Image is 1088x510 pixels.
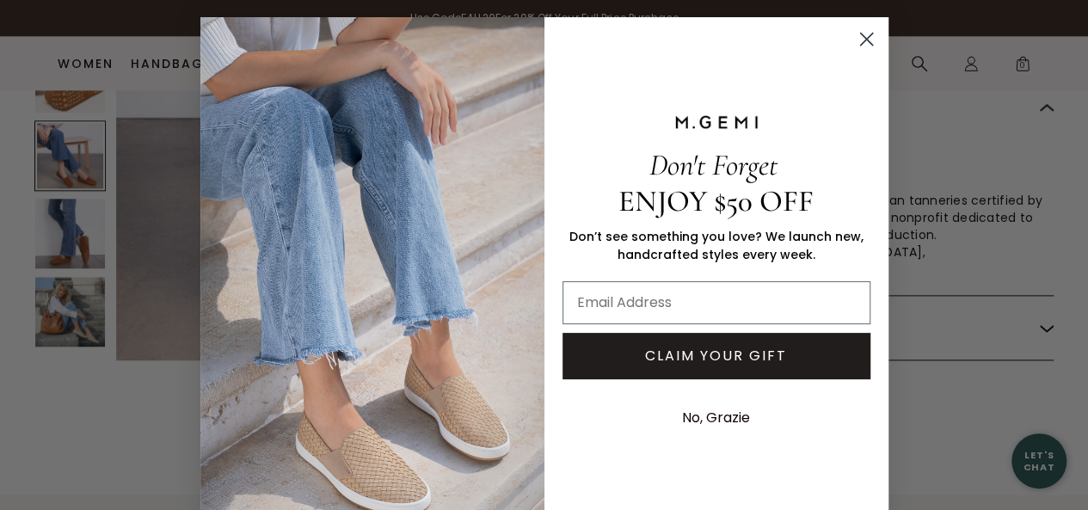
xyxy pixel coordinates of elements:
img: M.GEMI [673,114,759,130]
span: ENJOY $50 OFF [618,183,814,219]
span: Don’t see something you love? We launch new, handcrafted styles every week. [569,228,864,263]
button: Close dialog [851,24,882,54]
span: Don't Forget [649,147,778,183]
input: Email Address [562,281,870,324]
button: CLAIM YOUR GIFT [562,333,870,379]
button: No, Grazie [673,396,759,439]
